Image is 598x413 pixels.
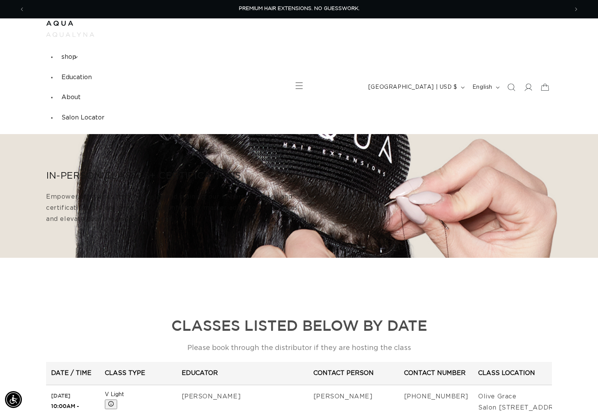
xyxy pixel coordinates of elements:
[13,2,30,17] button: Previous announcement
[46,342,552,354] p: Please book through the distributor if they are hosting the class
[57,47,81,67] summary: shop
[364,80,468,95] button: [GEOGRAPHIC_DATA] | USD $
[46,362,100,385] th: DATE / TIME
[57,108,109,128] a: Salon Locator
[105,391,172,399] div: V Light
[61,114,104,121] span: Salon Locator
[46,191,307,224] p: Empowering stylists through real-world training, our in-person classes and certifications are des...
[308,362,399,385] th: CONTACT PERSON
[61,54,76,60] span: shop
[46,316,552,335] h2: CLASSES LISTED BELOW BY DATE
[399,362,473,385] th: CONTACT NUMBER
[61,74,92,80] span: Education
[472,83,492,91] span: English
[51,391,95,401] div: [DATE]
[503,79,520,96] summary: Search
[46,170,307,182] p: IN-PERSON CLASSES+ CERTIFICATIONS
[46,21,73,26] img: Aqua Hair Extensions
[568,2,585,17] button: Next announcement
[239,6,359,11] span: PREMIUM HAIR EXTENSIONS. NO GUESSWORK.
[177,362,308,385] th: EDUCATOR
[468,80,503,95] button: English
[46,32,94,37] img: aqualyna.com
[61,94,81,100] span: About
[5,391,22,408] div: Accessibility Menu
[100,362,177,385] th: CLASS TYPE
[105,400,117,409] button: More information about V Light
[291,77,308,94] summary: Menu
[57,87,85,108] a: About
[473,362,575,385] th: CLASS LOCATION
[560,376,598,413] iframe: Chat Widget
[368,83,457,91] span: [GEOGRAPHIC_DATA] | USD $
[57,67,96,88] a: Education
